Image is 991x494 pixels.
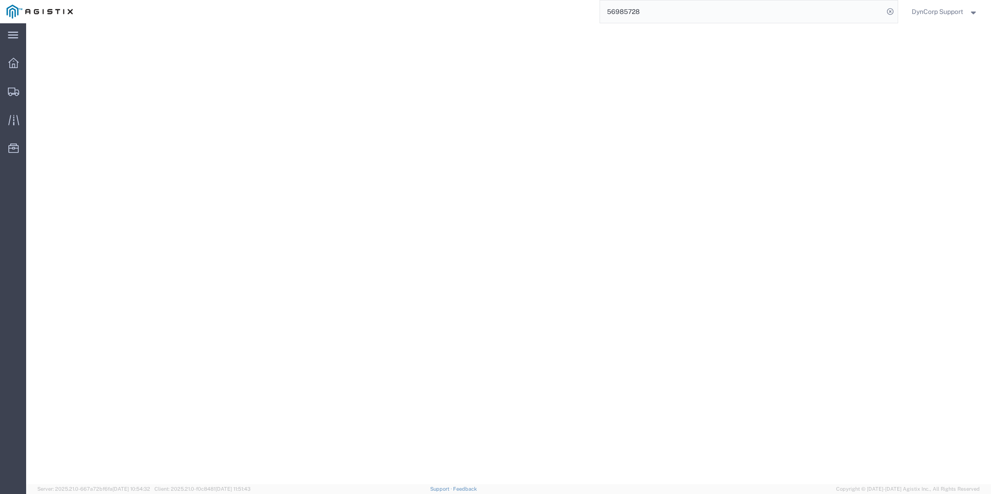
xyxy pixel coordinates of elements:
[453,486,477,492] a: Feedback
[216,486,251,492] span: [DATE] 11:51:43
[7,5,73,19] img: logo
[600,0,884,23] input: Search for shipment number, reference number
[430,486,454,492] a: Support
[26,23,991,484] iframe: FS Legacy Container
[37,486,150,492] span: Server: 2025.21.0-667a72bf6fa
[912,7,963,17] span: DynCorp Support
[911,6,978,17] button: DynCorp Support
[112,486,150,492] span: [DATE] 10:54:32
[836,485,980,493] span: Copyright © [DATE]-[DATE] Agistix Inc., All Rights Reserved
[154,486,251,492] span: Client: 2025.21.0-f0c8481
